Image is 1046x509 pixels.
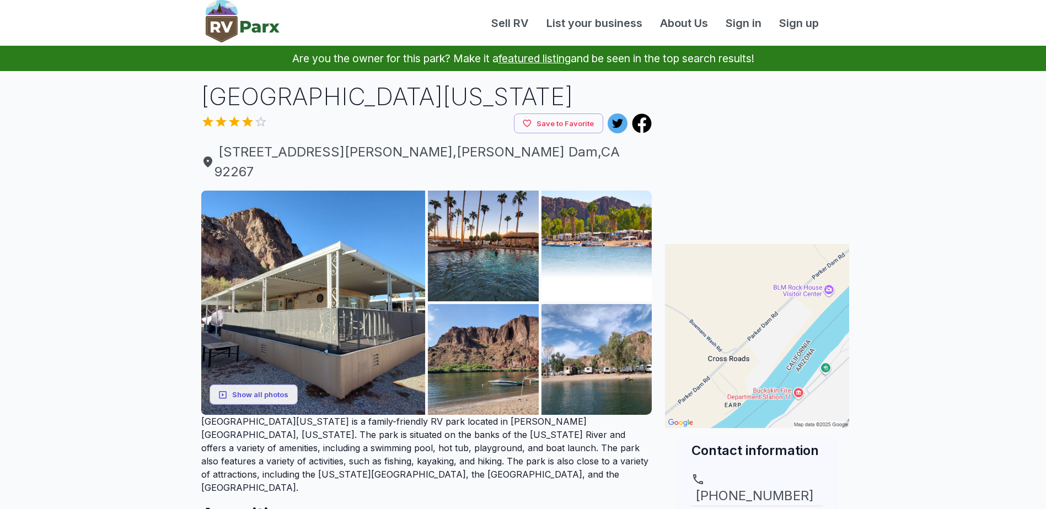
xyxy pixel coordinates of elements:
a: [PHONE_NUMBER] [691,473,823,506]
button: Show all photos [210,385,298,405]
span: [STREET_ADDRESS][PERSON_NAME] , [PERSON_NAME] Dam , CA 92267 [201,142,652,182]
p: Are you the owner for this park? Make it a and be seen in the top search results! [13,46,1033,71]
img: AJQcZqKHTjcFqEYZeFAepeXy2nIHCwC_qOM0k9yM2D0Izxl4qZ19OQqmqezNV0qZqKPF7V8CEm4aEot8fYO_10V7BzmQo1pnR... [428,191,539,301]
a: About Us [651,15,717,31]
iframe: Advertisement [665,80,849,218]
a: Sign in [717,15,770,31]
a: [STREET_ADDRESS][PERSON_NAME],[PERSON_NAME] Dam,CA 92267 [201,142,652,182]
img: AJQcZqIhWZtG3CFYAfle4XmqoDMUkNX6LUGdSpJphSAZ80tpQyiBbT_LKd4ekjqsfHo_Vx2ybbWTDXvbvmoLdCHqirtmB_Of2... [428,304,539,415]
button: Save to Favorite [514,113,603,134]
img: AJQcZqLYWJ7dAvkm2dbgHmsqpWjzoqA0vAaEh4spEUXM1wi4Lw5hVLl41JT0h8ayyMVqWDCSddVNllY9Tol9VhQz9TmhmB7gm... [201,191,426,415]
img: Map for Rio Del Colorado RV Resort [665,244,849,428]
h1: [GEOGRAPHIC_DATA][US_STATE] [201,80,652,113]
img: AJQcZqI_514RyBDXgFx1abgWgMPHijvTCLOoiMAbC7csmiXVoPO0wVfc4NTTWx6AVpiDHpMNUx_VKKbGNyZ0FlB19SM69x6xQ... [541,191,652,301]
h2: Contact information [691,441,823,459]
a: Sell RV [482,15,538,31]
img: AJQcZqJvJKjOE3OJ0-QAaSl_jAr1qlz5VltYssP2tVaWApliSW_Om4I7iTrnV1bhKXHUXZyDAzblWQ2TcRdHjRvsG5HXEPCa4... [541,304,652,415]
a: List your business [538,15,651,31]
p: [GEOGRAPHIC_DATA][US_STATE] is a family-friendly RV park located in [PERSON_NAME][GEOGRAPHIC_DATA... [201,415,652,494]
a: Sign up [770,15,828,31]
a: featured listing [498,52,571,65]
